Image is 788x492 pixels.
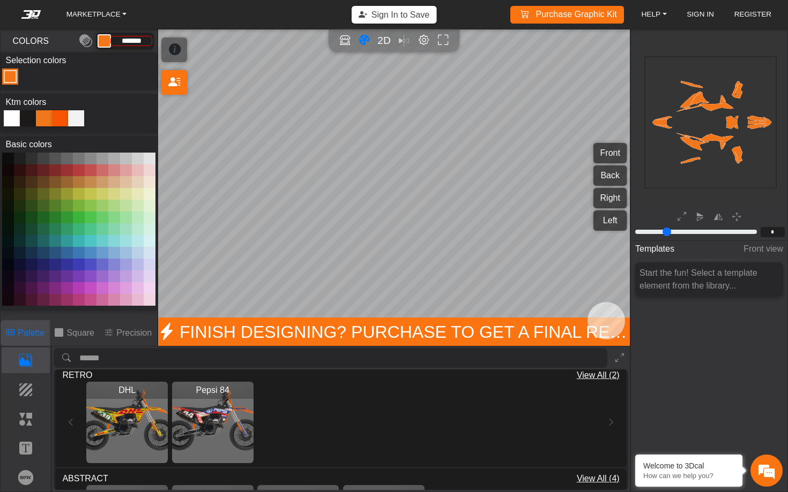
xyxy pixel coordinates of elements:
button: Sign In to Save [352,6,437,24]
div: View Pepsi 84 [172,382,254,463]
button: Toggle Transparency [79,32,92,51]
span: View All (4) [577,472,620,485]
button: Flip-y [710,209,727,226]
button: Palette [1,320,50,345]
div: Minimize live chat window [176,5,202,31]
label: Basic colors [1,137,57,153]
button: Expand 2D editor [674,209,690,226]
a: SIGN IN [682,6,718,22]
div: Chat with us now [72,56,196,70]
div: Articles [138,316,204,350]
span: COLORS [6,35,55,48]
span: RETRO [62,369,92,382]
div: #f2f2f2 [68,110,84,126]
span: Pepsi 84 [194,384,231,397]
span: Finish Designing? Purchase to get a final review [158,317,630,346]
button: Color tool [356,33,372,49]
div: FAQs [72,316,138,350]
img: Pepsi 84 undefined [172,382,254,463]
label: Ktm colors [1,94,51,110]
p: Precision [116,327,152,339]
span: DHL [117,384,137,397]
button: Current color [98,34,111,48]
div: Color Toggle [1,52,157,90]
button: Expand Library [611,348,628,368]
button: Pan [728,209,745,226]
span: Front view [744,239,783,259]
button: Front [593,143,627,163]
button: Open in Showroom [337,33,353,49]
button: Left [593,210,627,231]
div: #1c1919 [20,110,36,126]
span: Start the fun! Select a template element from the library... [640,268,757,290]
span: Conversation [5,335,72,343]
span: View All (2) [577,369,620,382]
p: Square [66,327,94,339]
button: Flip-x [692,209,709,226]
p: Palette [18,327,44,339]
button: Square [49,320,100,345]
div: Welcome to 3Dcal [643,461,734,470]
button: Full screen [436,33,451,49]
div: Navigation go back [12,55,28,71]
div: #f2771a [36,110,52,126]
input: search asset [79,348,607,368]
img: DHL undefined [86,382,168,463]
span: 2D [377,35,391,46]
a: MARKETPLACE [62,6,131,22]
div: View DHL [86,382,168,463]
div: #F2771A [2,69,18,85]
span: ABSTRACT [62,472,108,485]
a: Purchase Graphic Kit [514,6,621,24]
span: Templates [635,239,674,259]
span: We're online! [62,126,148,228]
a: HELP [637,6,671,22]
button: Back [593,165,627,186]
label: Selection colors [6,54,66,67]
textarea: Type your message and hit 'Enter' [5,279,204,316]
button: Editor settings [416,33,432,49]
p: How can we help you? [643,472,734,480]
button: Right [593,188,627,208]
button: 2D [376,33,392,49]
a: REGISTER [730,6,776,22]
div: #f65505 [52,110,68,126]
button: Precision [99,320,157,345]
div: #ffffffff [4,110,20,126]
